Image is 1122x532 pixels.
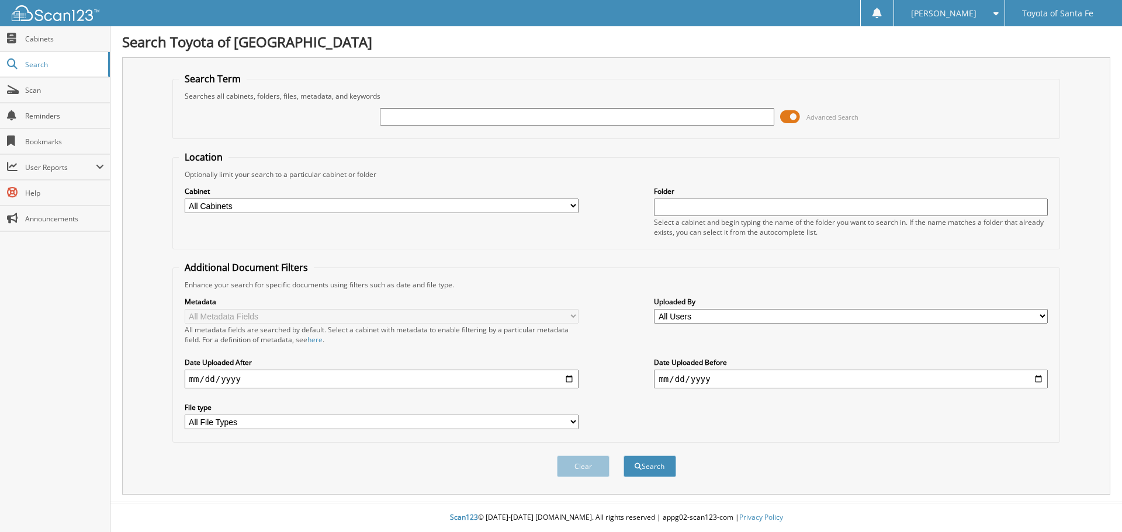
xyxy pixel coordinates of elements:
span: Help [25,188,104,198]
label: Date Uploaded Before [654,357,1048,367]
input: start [185,370,579,388]
div: Searches all cabinets, folders, files, metadata, and keywords [179,91,1054,101]
div: Optionally limit your search to a particular cabinet or folder [179,169,1054,179]
input: end [654,370,1048,388]
legend: Location [179,151,228,164]
legend: Additional Document Filters [179,261,314,274]
div: © [DATE]-[DATE] [DOMAIN_NAME]. All rights reserved | appg02-scan123-com | [110,503,1122,532]
div: Select a cabinet and begin typing the name of the folder you want to search in. If the name match... [654,217,1048,237]
span: Search [25,60,102,69]
label: Cabinet [185,186,579,196]
span: Reminders [25,111,104,121]
span: [PERSON_NAME] [911,10,976,17]
span: Cabinets [25,34,104,44]
legend: Search Term [179,72,247,85]
label: File type [185,402,579,412]
h1: Search Toyota of [GEOGRAPHIC_DATA] [122,32,1110,51]
span: Bookmarks [25,137,104,147]
button: Clear [557,455,610,477]
span: Scan [25,85,104,95]
span: Announcements [25,214,104,224]
label: Metadata [185,297,579,307]
span: User Reports [25,162,96,172]
a: Privacy Policy [739,512,783,522]
div: Enhance your search for specific documents using filters such as date and file type. [179,280,1054,290]
label: Folder [654,186,1048,196]
button: Search [624,455,676,477]
img: scan123-logo-white.svg [12,5,99,21]
label: Date Uploaded After [185,357,579,367]
div: All metadata fields are searched by default. Select a cabinet with metadata to enable filtering b... [185,325,579,345]
label: Uploaded By [654,297,1048,307]
a: here [307,335,323,345]
span: Advanced Search [806,113,858,121]
span: Scan123 [450,512,478,522]
span: Toyota of Santa Fe [1022,10,1093,17]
